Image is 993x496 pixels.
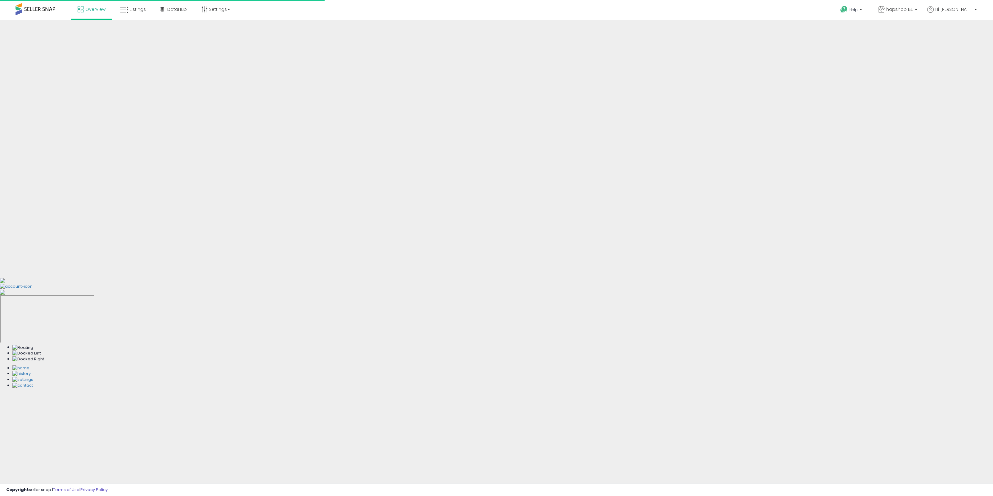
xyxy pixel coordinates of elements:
[886,6,913,12] span: hapshop BE
[12,365,29,371] img: Home
[12,383,33,389] img: Contact
[12,371,31,377] img: History
[12,350,41,356] img: Docked Left
[12,345,33,351] img: Floating
[849,7,858,12] span: Help
[167,6,187,12] span: DataHub
[835,1,868,20] a: Help
[927,6,977,20] a: Hi [PERSON_NAME]
[85,6,106,12] span: Overview
[130,6,146,12] span: Listings
[935,6,973,12] span: Hi [PERSON_NAME]
[840,6,848,13] i: Get Help
[12,377,33,383] img: Settings
[12,356,44,362] img: Docked Right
